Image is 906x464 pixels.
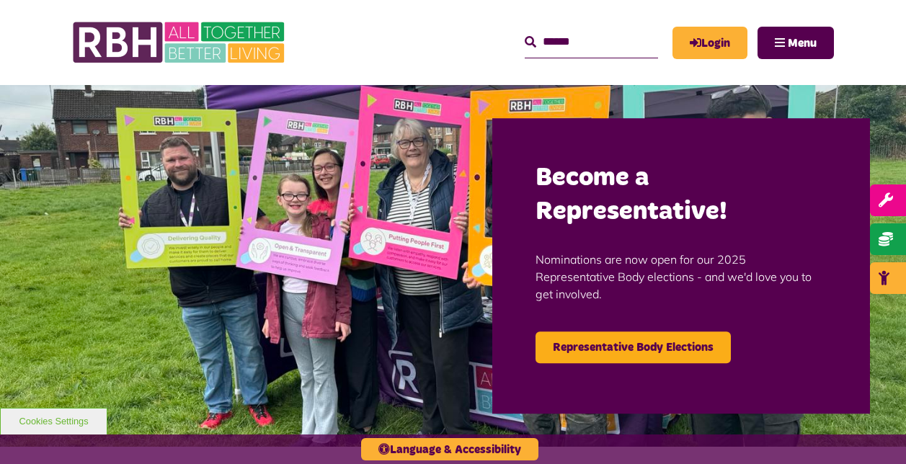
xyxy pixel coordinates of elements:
[361,438,538,460] button: Language & Accessibility
[72,14,288,71] img: RBH
[536,229,827,324] p: Nominations are now open for our 2025 Representative Body elections - and we'd love you to get in...
[788,37,817,49] span: Menu
[536,161,827,229] h2: Become a Representative!
[672,27,747,59] a: MyRBH
[758,27,834,59] button: Navigation
[536,331,731,363] a: Representative Body Elections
